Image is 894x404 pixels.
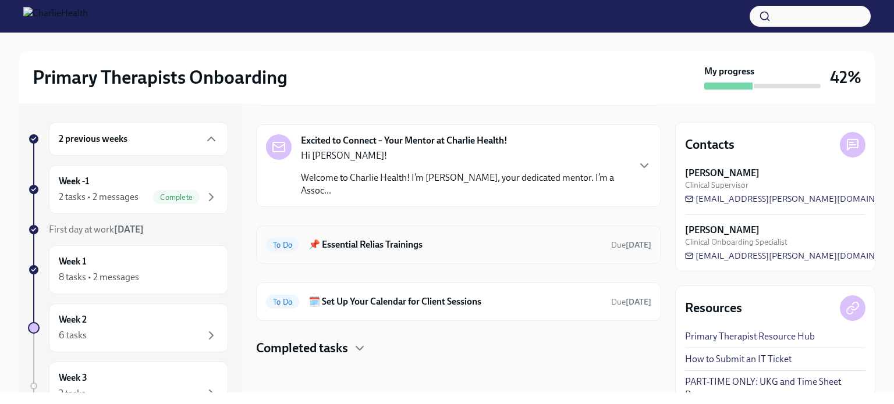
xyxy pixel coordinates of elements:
[685,299,742,317] h4: Resources
[23,7,88,26] img: CharlieHealth
[59,191,139,203] div: 2 tasks • 2 messages
[28,165,228,214] a: Week -12 tasks • 2 messagesComplete
[266,298,299,306] span: To Do
[256,339,348,357] h4: Completed tasks
[266,292,651,311] a: To Do🗓️ Set Up Your Calendar for Client SessionsDue[DATE]
[59,313,87,326] h6: Week 2
[59,255,86,268] h6: Week 1
[59,371,87,384] h6: Week 3
[830,67,861,88] h3: 42%
[59,175,89,188] h6: Week -1
[308,295,602,308] h6: 🗓️ Set Up Your Calendar for Client Sessions
[611,296,651,308] span: August 13th, 2025 09:00
[626,297,651,307] strong: [DATE]
[611,240,651,250] span: Due
[59,329,87,342] div: 6 tasks
[301,171,628,197] p: Welcome to Charlie Health! I’m [PERSON_NAME], your dedicated mentor. I’m a Assoc...
[59,271,139,284] div: 8 tasks • 2 messages
[611,297,651,307] span: Due
[685,224,760,237] strong: [PERSON_NAME]
[256,339,661,357] div: Completed tasks
[685,136,735,153] h4: Contacts
[626,240,651,250] strong: [DATE]
[59,387,86,400] div: 2 tasks
[49,224,144,235] span: First day at work
[685,180,748,191] span: Clinical Supervisor
[33,66,288,89] h2: Primary Therapists Onboarding
[685,167,760,180] strong: [PERSON_NAME]
[611,239,651,251] span: August 18th, 2025 09:00
[308,238,602,251] h6: 📌 Essential Relias Trainings
[301,134,508,147] strong: Excited to Connect – Your Mentor at Charlie Health!
[266,241,299,249] span: To Do
[59,133,127,145] h6: 2 previous weeks
[685,330,815,343] a: Primary Therapist Resource Hub
[301,149,628,162] p: Hi [PERSON_NAME]!
[685,376,865,401] a: PART-TIME ONLY: UKG and Time Sheet Resource
[704,65,754,78] strong: My progress
[685,353,792,366] a: How to Submit an IT Ticket
[28,223,228,236] a: First day at work[DATE]
[28,303,228,352] a: Week 26 tasks
[266,235,651,254] a: To Do📌 Essential Relias TrainingsDue[DATE]
[28,245,228,294] a: Week 18 tasks • 2 messages
[153,193,200,202] span: Complete
[114,224,144,235] strong: [DATE]
[685,237,787,248] span: Clinical Onboarding Specialist
[49,122,228,156] div: 2 previous weeks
